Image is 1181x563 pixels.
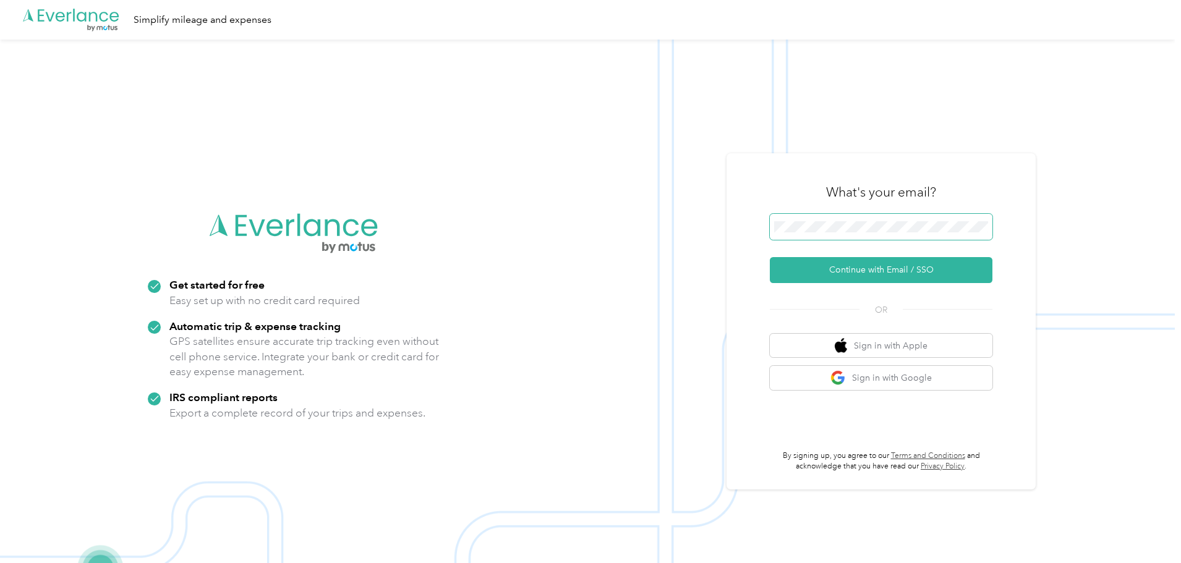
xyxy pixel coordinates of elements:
[830,370,846,386] img: google logo
[134,12,271,28] div: Simplify mileage and expenses
[169,320,341,332] strong: Automatic trip & expense tracking
[770,257,992,283] button: Continue with Email / SSO
[826,184,936,201] h3: What's your email?
[835,338,847,353] img: apple logo
[169,278,265,291] strong: Get started for free
[169,405,425,421] p: Export a complete record of your trips and expenses.
[770,366,992,390] button: google logoSign in with Google
[770,334,992,358] button: apple logoSign in with Apple
[169,391,278,404] strong: IRS compliant reports
[891,451,965,460] a: Terms and Conditions
[169,334,440,379] p: GPS satellites ensure accurate trip tracking even without cell phone service. Integrate your bank...
[169,293,360,308] p: Easy set up with no credit card required
[859,303,903,316] span: OR
[770,451,992,472] p: By signing up, you agree to our and acknowledge that you have read our .
[921,462,965,471] a: Privacy Policy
